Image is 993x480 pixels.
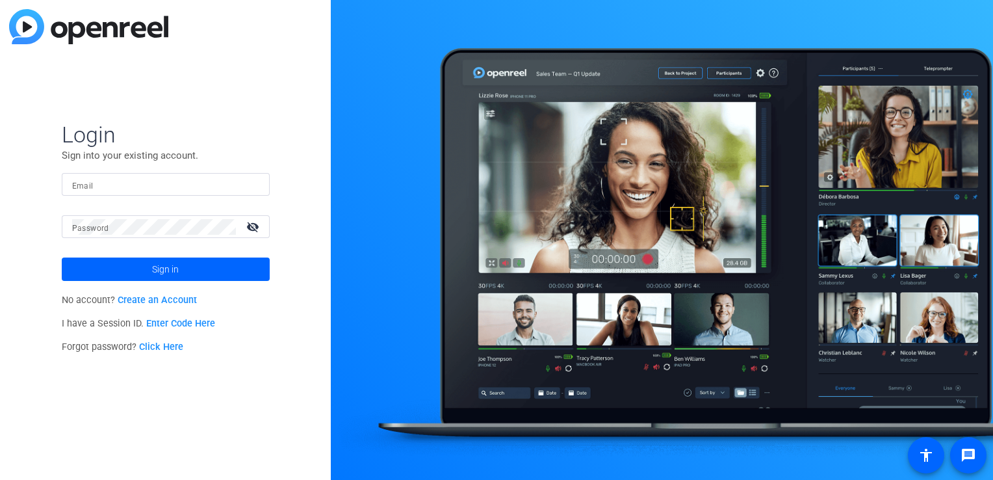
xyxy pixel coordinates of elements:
[72,181,94,191] mat-label: Email
[72,224,109,233] mat-label: Password
[62,148,270,163] p: Sign into your existing account.
[62,295,198,306] span: No account?
[961,447,976,463] mat-icon: message
[239,217,270,236] mat-icon: visibility_off
[918,447,934,463] mat-icon: accessibility
[118,295,197,306] a: Create an Account
[62,121,270,148] span: Login
[139,341,183,353] a: Click Here
[62,318,216,329] span: I have a Session ID.
[146,318,215,329] a: Enter Code Here
[72,177,259,193] input: Enter Email Address
[62,258,270,281] button: Sign in
[152,253,179,286] span: Sign in
[9,9,168,44] img: blue-gradient.svg
[62,341,184,353] span: Forgot password?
